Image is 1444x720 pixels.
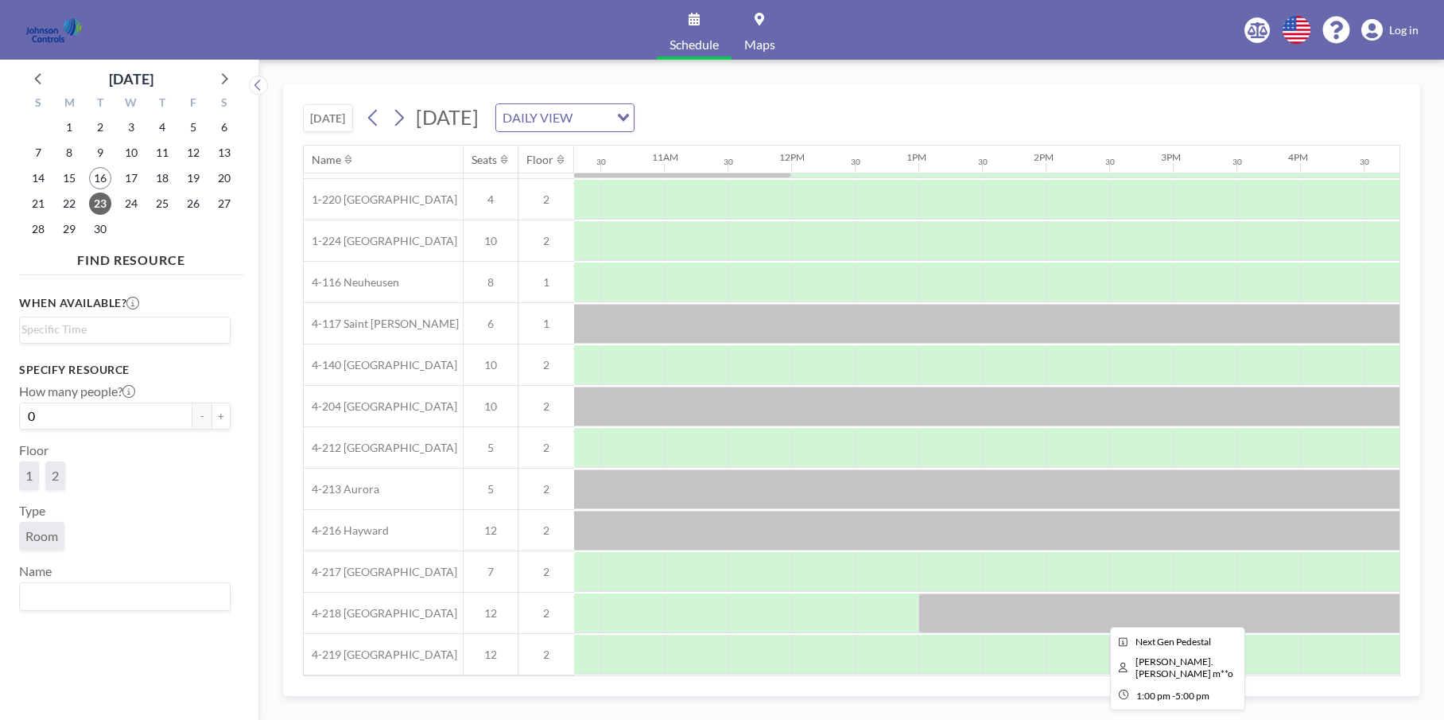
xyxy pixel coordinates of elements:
[978,157,988,167] div: 30
[25,468,33,484] span: 1
[652,151,678,163] div: 11AM
[25,528,58,544] span: Room
[182,167,204,189] span: Friday, September 19, 2025
[518,193,574,207] span: 2
[21,586,221,607] input: Search for option
[120,142,142,164] span: Wednesday, September 10, 2025
[23,94,54,115] div: S
[1105,157,1115,167] div: 30
[27,193,49,215] span: Sunday, September 21, 2025
[1288,151,1308,163] div: 4PM
[19,363,231,377] h3: Specify resource
[19,563,52,579] label: Name
[518,441,574,455] span: 2
[182,116,204,138] span: Friday, September 5, 2025
[304,193,457,207] span: 1-220 [GEOGRAPHIC_DATA]
[304,606,457,621] span: 4-218 [GEOGRAPHIC_DATA]
[146,94,177,115] div: T
[303,104,353,132] button: [DATE]
[464,441,518,455] span: 5
[724,157,733,167] div: 30
[1161,151,1181,163] div: 3PM
[304,399,457,414] span: 4-204 [GEOGRAPHIC_DATA]
[518,317,574,331] span: 1
[89,167,111,189] span: Tuesday, September 16, 2025
[464,275,518,290] span: 8
[464,193,518,207] span: 4
[89,218,111,240] span: Tuesday, September 30, 2025
[304,482,379,496] span: 4-213 Aurora
[416,105,479,129] span: [DATE]
[151,116,173,138] span: Thursday, September 4, 2025
[213,116,235,138] span: Saturday, September 6, 2025
[464,399,518,414] span: 10
[109,68,153,90] div: [DATE]
[212,403,231,430] button: +
[151,142,173,164] span: Thursday, September 11, 2025
[151,167,173,189] span: Thursday, September 18, 2025
[213,167,235,189] span: Saturday, September 20, 2025
[27,167,49,189] span: Sunday, September 14, 2025
[596,157,606,167] div: 30
[499,107,576,128] span: DAILY VIEW
[518,399,574,414] span: 2
[304,317,459,331] span: 4-117 Saint [PERSON_NAME]
[58,218,80,240] span: Monday, September 29, 2025
[182,142,204,164] span: Friday, September 12, 2025
[58,193,80,215] span: Monday, September 22, 2025
[1135,656,1233,679] span: michael.scalpato m**o
[496,104,634,131] div: Search for option
[304,441,457,455] span: 4-212 [GEOGRAPHIC_DATA]
[58,167,80,189] span: Monday, September 15, 2025
[779,151,805,163] div: 12PM
[89,116,111,138] span: Tuesday, September 2, 2025
[464,648,518,662] span: 12
[464,358,518,372] span: 10
[89,193,111,215] span: Tuesday, September 23, 2025
[213,142,235,164] span: Saturday, September 13, 2025
[116,94,147,115] div: W
[1135,636,1211,648] span: Next Gen Pedestal
[518,482,574,496] span: 2
[304,565,457,579] span: 4-217 [GEOGRAPHIC_DATA]
[1232,157,1242,167] div: 30
[670,38,719,51] span: Schedule
[464,523,518,538] span: 12
[304,275,399,290] span: 4-116 Neuheusen
[906,151,926,163] div: 1PM
[464,234,518,248] span: 10
[518,358,574,372] span: 2
[89,142,111,164] span: Tuesday, September 9, 2025
[464,317,518,331] span: 6
[304,358,457,372] span: 4-140 [GEOGRAPHIC_DATA]
[19,383,135,399] label: How many people?
[518,234,574,248] span: 2
[21,321,221,338] input: Search for option
[744,38,775,51] span: Maps
[177,94,208,115] div: F
[20,317,230,341] div: Search for option
[85,94,116,115] div: T
[304,523,389,538] span: 4-216 Hayward
[1361,19,1419,41] a: Log in
[312,153,341,167] div: Name
[19,503,45,519] label: Type
[20,583,230,610] div: Search for option
[304,648,457,662] span: 4-219 [GEOGRAPHIC_DATA]
[25,14,82,46] img: organization-logo
[120,193,142,215] span: Wednesday, September 24, 2025
[472,153,497,167] div: Seats
[208,94,239,115] div: S
[464,482,518,496] span: 5
[192,403,212,430] button: -
[58,142,80,164] span: Monday, September 8, 2025
[19,246,243,268] h4: FIND RESOURCE
[213,193,235,215] span: Saturday, September 27, 2025
[518,648,574,662] span: 2
[518,523,574,538] span: 2
[851,157,860,167] div: 30
[58,116,80,138] span: Monday, September 1, 2025
[577,107,607,128] input: Search for option
[27,142,49,164] span: Sunday, September 7, 2025
[182,193,204,215] span: Friday, September 26, 2025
